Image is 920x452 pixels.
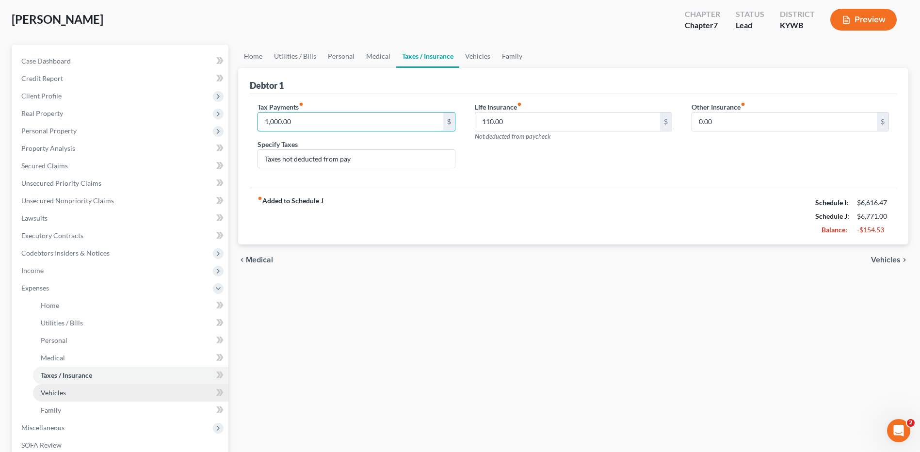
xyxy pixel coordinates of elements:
i: fiber_manual_record [741,102,745,107]
span: Real Property [21,109,63,117]
input: -- [692,113,877,131]
a: Utilities / Bills [33,314,228,332]
span: Credit Report [21,74,63,82]
span: Family [41,406,61,414]
label: Tax Payments [258,102,304,112]
a: Medical [33,349,228,367]
strong: Schedule I: [815,198,848,207]
span: Secured Claims [21,161,68,170]
div: $ [660,113,672,131]
a: Case Dashboard [14,52,228,70]
div: -$154.53 [857,225,889,235]
span: Case Dashboard [21,57,71,65]
span: Home [41,301,59,309]
span: SOFA Review [21,441,62,449]
div: $ [877,113,888,131]
button: Preview [830,9,897,31]
a: Secured Claims [14,157,228,175]
div: $6,771.00 [857,211,889,221]
a: Home [33,297,228,314]
span: Executory Contracts [21,231,83,240]
span: Property Analysis [21,144,75,152]
span: Not deducted from paycheck [475,132,550,140]
a: Vehicles [459,45,496,68]
a: Home [238,45,268,68]
a: Lawsuits [14,210,228,227]
div: Chapter [685,20,720,31]
span: Medical [41,354,65,362]
span: Lawsuits [21,214,48,222]
span: Unsecured Priority Claims [21,179,101,187]
input: Specify... [258,150,454,168]
div: Status [736,9,764,20]
a: Family [496,45,528,68]
button: chevron_left Medical [238,256,273,264]
a: Medical [360,45,396,68]
div: Lead [736,20,764,31]
a: Taxes / Insurance [33,367,228,384]
input: -- [475,113,660,131]
i: fiber_manual_record [299,102,304,107]
strong: Schedule J: [815,212,849,220]
iframe: Intercom live chat [887,419,910,442]
div: $6,616.47 [857,198,889,208]
span: Unsecured Nonpriority Claims [21,196,114,205]
strong: Added to Schedule J [258,196,323,237]
a: Taxes / Insurance [396,45,459,68]
span: Personal [41,336,67,344]
label: Specify Taxes [258,139,298,149]
div: $ [443,113,455,131]
span: Personal Property [21,127,77,135]
input: -- [258,113,443,131]
span: 7 [713,20,718,30]
span: Vehicles [871,256,901,264]
button: Vehicles chevron_right [871,256,908,264]
label: Other Insurance [692,102,745,112]
a: Unsecured Nonpriority Claims [14,192,228,210]
span: Codebtors Insiders & Notices [21,249,110,257]
span: [PERSON_NAME] [12,12,103,26]
a: Vehicles [33,384,228,402]
span: Expenses [21,284,49,292]
div: District [780,9,815,20]
strong: Balance: [822,226,847,234]
a: Property Analysis [14,140,228,157]
span: 2 [907,419,915,427]
a: Personal [33,332,228,349]
a: Executory Contracts [14,227,228,244]
i: fiber_manual_record [258,196,262,201]
div: Chapter [685,9,720,20]
span: Utilities / Bills [41,319,83,327]
div: Debtor 1 [250,80,284,91]
span: Taxes / Insurance [41,371,92,379]
i: chevron_left [238,256,246,264]
i: chevron_right [901,256,908,264]
span: Medical [246,256,273,264]
div: KYWB [780,20,815,31]
span: Miscellaneous [21,423,65,432]
a: Personal [322,45,360,68]
label: Life Insurance [475,102,522,112]
a: Utilities / Bills [268,45,322,68]
span: Income [21,266,44,274]
i: fiber_manual_record [517,102,522,107]
span: Vehicles [41,388,66,397]
a: Credit Report [14,70,228,87]
span: Client Profile [21,92,62,100]
a: Unsecured Priority Claims [14,175,228,192]
a: Family [33,402,228,419]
